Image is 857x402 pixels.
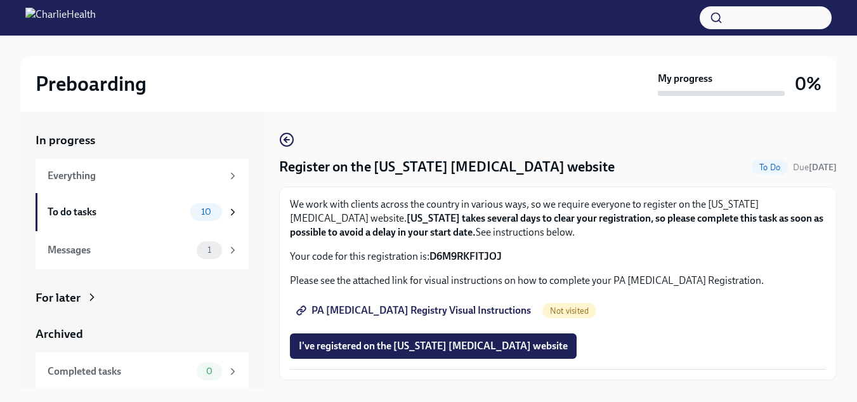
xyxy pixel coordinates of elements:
a: Completed tasks0 [36,352,249,391]
div: Completed tasks [48,365,192,379]
strong: My progress [658,72,712,86]
a: For later [36,290,249,306]
img: CharlieHealth [25,8,96,28]
a: Messages1 [36,231,249,269]
span: To Do [752,163,788,172]
strong: D6M9RKFITJOJ [429,250,502,262]
span: 1 [200,245,219,255]
div: To do tasks [48,205,185,219]
p: Your code for this registration is: [290,250,826,264]
span: September 5th, 2025 09:00 [793,161,837,173]
span: 10 [193,207,219,217]
span: Not visited [542,306,596,316]
a: To do tasks10 [36,193,249,231]
strong: [DATE] [809,162,837,173]
a: PA [MEDICAL_DATA] Registry Visual Instructions [290,298,540,323]
div: Everything [48,169,222,183]
div: Messages [48,243,192,257]
h4: Register on the [US_STATE] [MEDICAL_DATA] website [279,157,615,177]
span: Due [793,162,837,173]
a: In progress [36,132,249,149]
span: PA [MEDICAL_DATA] Registry Visual Instructions [299,304,531,317]
h2: Preboarding [36,71,147,97]
span: I've registered on the [US_STATE] [MEDICAL_DATA] website [299,340,568,352]
h3: 0% [795,72,821,95]
p: Please see the attached link for visual instructions on how to complete your PA [MEDICAL_DATA] Re... [290,274,826,288]
button: I've registered on the [US_STATE] [MEDICAL_DATA] website [290,333,577,359]
strong: [US_STATE] takes several days to clear your registration, so please complete this task as soon as... [290,212,823,238]
span: 0 [199,366,220,376]
p: We work with clients across the country in various ways, so we require everyone to register on th... [290,198,826,239]
div: For later [36,290,81,306]
a: Archived [36,326,249,342]
a: Everything [36,159,249,193]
